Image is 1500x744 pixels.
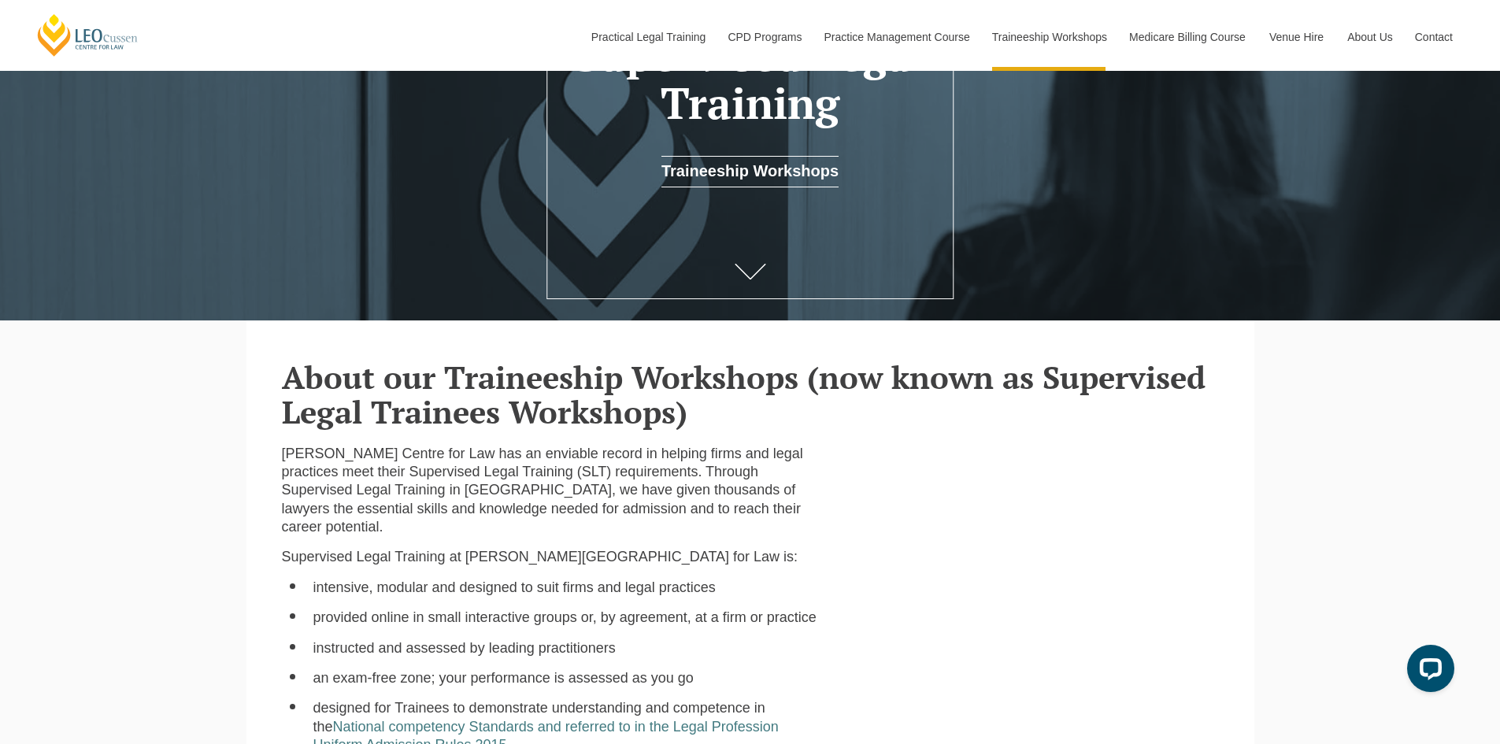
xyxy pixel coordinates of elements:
a: [PERSON_NAME] Centre for Law [35,13,140,57]
p: Supervised Legal Training at [PERSON_NAME][GEOGRAPHIC_DATA] for Law is: [282,548,819,566]
a: About Us [1335,3,1403,71]
a: Traineeship Workshops [980,3,1117,71]
iframe: LiveChat chat widget [1394,639,1461,705]
h2: About our Traineeship Workshops (now known as Supervised Legal Trainees Workshops) [282,360,1219,429]
a: Practice Management Course [813,3,980,71]
a: CPD Programs [716,3,812,71]
li: instructed and assessed by leading practitioners [313,639,819,657]
li: an exam-free zone; your performance is assessed as you go [313,669,819,687]
li: intensive, modular and designed to suit firms and legal practices [313,579,819,597]
a: Medicare Billing Course [1117,3,1257,71]
h1: Supervised Legal Training [570,31,930,127]
a: Practical Legal Training [580,3,717,71]
li: provided online in small interactive groups or, by agreement, at a firm or practice [313,609,819,627]
a: Contact [1403,3,1465,71]
p: [PERSON_NAME] Centre for Law has an enviable record in helping firms and legal practices meet the... [282,445,819,537]
a: Traineeship Workshops [661,156,839,187]
a: Venue Hire [1257,3,1335,71]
